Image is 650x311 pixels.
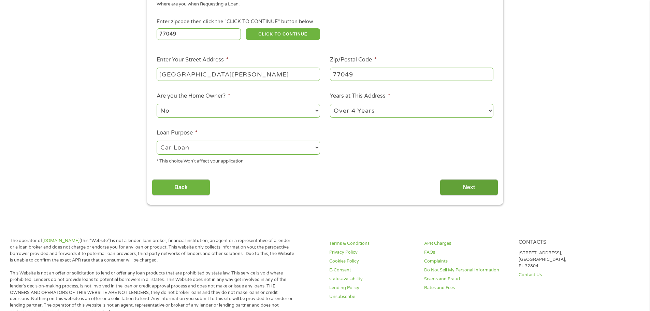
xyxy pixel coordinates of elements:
[329,249,416,256] a: Privacy Policy
[157,68,320,81] input: 1 Main Street
[157,93,230,100] label: Are you the Home Owner?
[42,238,80,243] a: [DOMAIN_NAME]
[329,285,416,291] a: Lending Policy
[519,272,605,278] a: Contact Us
[424,240,511,247] a: APR Charges
[329,276,416,282] a: state-availability
[519,239,605,246] h4: Contacts
[424,249,511,256] a: FAQs
[330,56,377,63] label: Zip/Postal Code
[329,267,416,273] a: E-Consent
[329,240,416,247] a: Terms & Conditions
[519,250,605,269] p: [STREET_ADDRESS], [GEOGRAPHIC_DATA], FL 32804.
[157,1,488,8] div: Where are you when Requesting a Loan.
[157,129,198,137] label: Loan Purpose
[157,156,320,165] div: * This choice Won’t affect your application
[424,267,511,273] a: Do Not Sell My Personal Information
[424,285,511,291] a: Rates and Fees
[329,258,416,265] a: Cookies Policy
[440,179,498,196] input: Next
[152,179,210,196] input: Back
[10,238,294,264] p: The operator of (this “Website”) is not a lender, loan broker, financial institution, an agent or...
[424,276,511,282] a: Scams and Fraud
[157,18,493,26] div: Enter zipcode then click the "CLICK TO CONTINUE" button below.
[424,258,511,265] a: Complaints
[157,56,229,63] label: Enter Your Street Address
[246,28,320,40] button: CLICK TO CONTINUE
[157,28,241,40] input: Enter Zipcode (e.g 01510)
[330,93,390,100] label: Years at This Address
[329,294,416,300] a: Unsubscribe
